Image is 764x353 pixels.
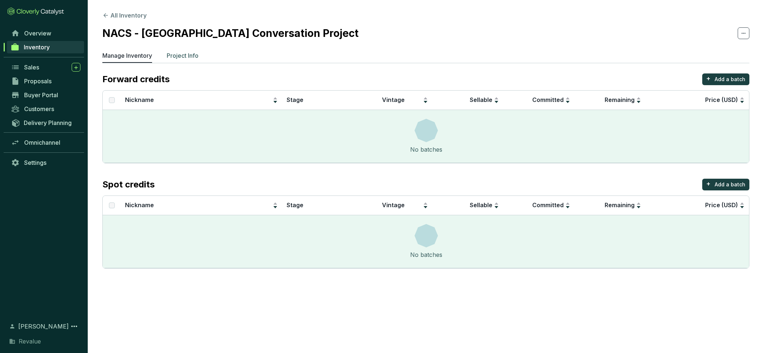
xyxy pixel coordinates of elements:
[7,117,84,129] a: Delivery Planning
[715,181,745,188] p: Add a batch
[282,196,361,215] th: Stage
[102,73,170,85] p: Forward credits
[605,201,635,209] span: Remaining
[102,11,147,20] button: All Inventory
[706,73,711,84] p: +
[282,91,361,110] th: Stage
[125,201,154,209] span: Nickname
[18,322,69,331] span: [PERSON_NAME]
[702,179,749,190] button: +Add a batch
[470,201,492,209] span: Sellable
[287,201,303,209] span: Stage
[24,159,46,166] span: Settings
[705,96,738,103] span: Price (USD)
[532,201,564,209] span: Committed
[470,96,492,103] span: Sellable
[7,27,84,39] a: Overview
[382,201,405,209] span: Vintage
[702,73,749,85] button: +Add a batch
[7,89,84,101] a: Buyer Portal
[167,51,198,60] p: Project Info
[19,337,41,346] span: Revalue
[24,139,60,146] span: Omnichannel
[24,43,50,51] span: Inventory
[24,64,39,71] span: Sales
[102,26,359,41] h2: NACS - [GEOGRAPHIC_DATA] Conversation Project
[125,96,154,103] span: Nickname
[102,51,152,60] p: Manage Inventory
[102,179,155,190] p: Spot credits
[706,179,711,189] p: +
[7,156,84,169] a: Settings
[7,61,84,73] a: Sales
[287,96,303,103] span: Stage
[24,77,52,85] span: Proposals
[7,41,84,53] a: Inventory
[24,91,58,99] span: Buyer Portal
[532,96,564,103] span: Committed
[7,103,84,115] a: Customers
[605,96,635,103] span: Remaining
[24,119,72,126] span: Delivery Planning
[7,75,84,87] a: Proposals
[410,250,442,259] div: No batches
[715,76,745,83] p: Add a batch
[410,145,442,154] div: No batches
[7,136,84,149] a: Omnichannel
[705,201,738,209] span: Price (USD)
[382,96,405,103] span: Vintage
[24,105,54,113] span: Customers
[24,30,51,37] span: Overview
